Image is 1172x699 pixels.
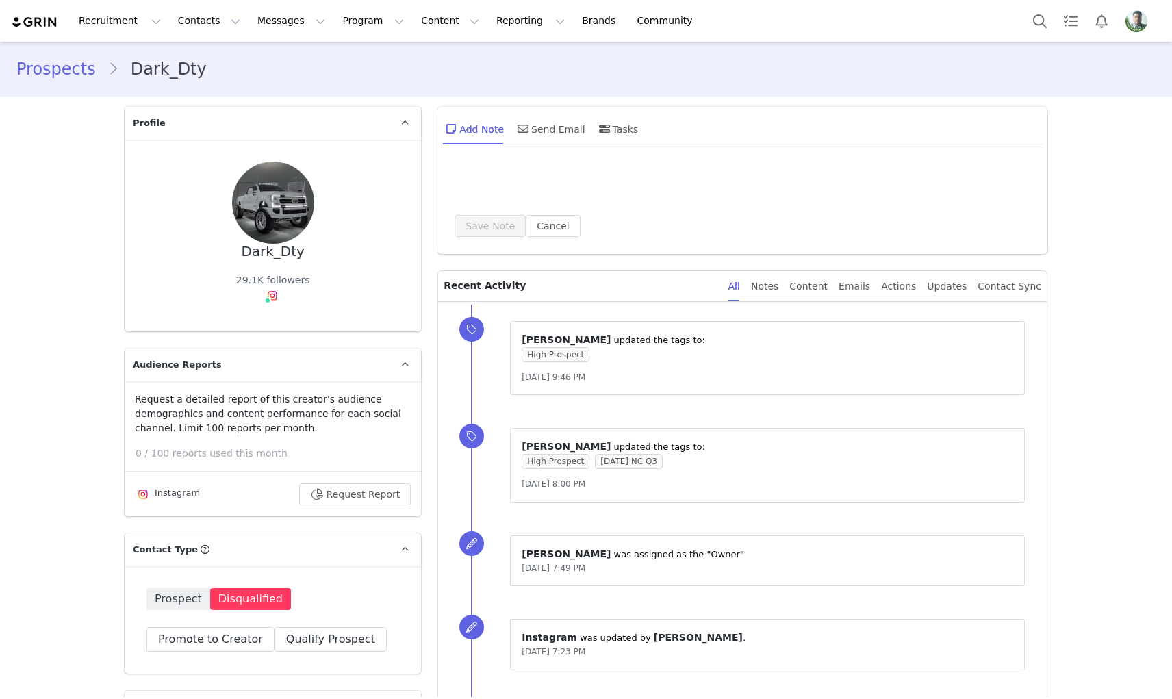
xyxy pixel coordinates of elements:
img: instagram.svg [267,290,278,301]
button: Content [413,5,487,36]
span: [PERSON_NAME] [654,632,743,643]
p: Request a detailed report of this creator's audience demographics and content performance for eac... [135,392,411,435]
p: Recent Activity [444,271,717,301]
a: Prospects [16,57,108,81]
span: Profile [133,116,166,130]
button: Recruitment [71,5,169,36]
span: [DATE] NC Q3 [595,454,663,469]
a: Community [629,5,707,36]
div: Add Note [443,112,504,145]
button: Contacts [170,5,249,36]
button: Search [1025,5,1055,36]
button: Promote to Creator [146,627,275,652]
button: Reporting [488,5,573,36]
img: grin logo [11,16,59,29]
span: Disqualified [210,588,291,610]
button: Cancel [526,215,580,237]
p: ⁨ ⁩ updated the tags to: [522,333,1013,347]
div: Dark_Dty [241,244,305,259]
div: Send Email [515,112,585,145]
span: Prospect [146,588,210,610]
div: Tasks [596,112,639,145]
button: Save Note [455,215,526,237]
span: [DATE] 7:49 PM [522,563,585,573]
img: instagram.svg [138,489,149,500]
span: Contact Type [133,543,198,557]
span: [DATE] 8:00 PM [522,479,585,489]
a: Brands [574,5,628,36]
div: Emails [839,271,870,302]
button: Qualify Prospect [275,627,387,652]
span: [PERSON_NAME] [522,441,611,452]
p: 0 / 100 reports used this month [136,446,421,461]
div: 29.1K followers [236,273,310,288]
button: Messages [249,5,333,36]
span: [DATE] 9:46 PM [522,372,585,382]
a: Tasks [1056,5,1086,36]
div: Content [789,271,828,302]
p: ⁨ ⁩ updated the tags to: [522,440,1013,454]
span: Audience Reports [133,358,222,372]
p: ⁨ ⁩ was assigned as the "Owner" [522,547,1013,561]
span: [PERSON_NAME] [522,334,611,345]
span: [PERSON_NAME] [522,548,611,559]
div: Updates [927,271,967,302]
button: Program [334,5,412,36]
p: ⁨ ⁩ was updated by ⁨ ⁩. [522,631,1013,645]
div: Instagram [135,486,200,503]
img: d47a82e7-ad4d-4d84-a219-0cd4b4407bbf.jpg [1125,10,1147,32]
button: Request Report [299,483,411,505]
div: All [728,271,740,302]
div: Contact Sync [978,271,1041,302]
button: Profile [1117,10,1161,32]
span: Instagram [522,632,577,643]
button: Notifications [1086,5,1117,36]
img: cf244f7d-f914-4e8e-bcbc-6511b41093f5.jpg [232,162,314,244]
div: Notes [751,271,778,302]
div: Actions [881,271,916,302]
span: High Prospect [522,347,589,362]
span: [DATE] 7:23 PM [522,647,585,657]
span: High Prospect [522,454,589,469]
